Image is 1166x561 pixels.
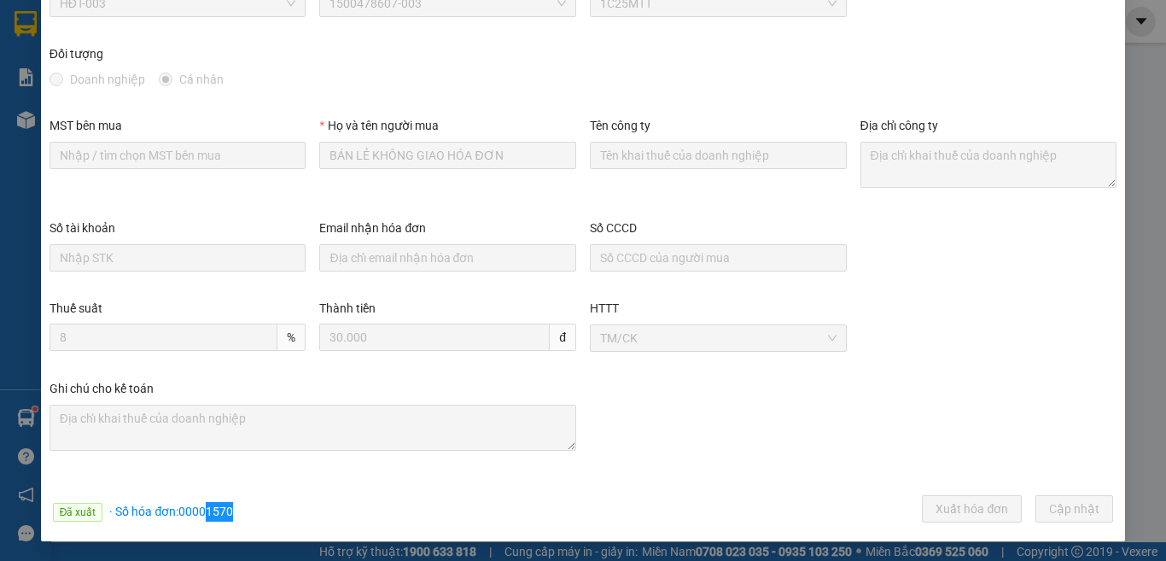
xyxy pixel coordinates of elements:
[50,244,306,272] input: Số tài khoản
[590,301,619,315] label: HTTT
[50,221,115,235] label: Số tài khoản
[860,119,938,132] label: Địa chỉ công ty
[590,119,650,132] label: Tên công ty
[63,70,152,89] span: Doanh nghiệp
[319,244,576,272] input: Email nhận hóa đơn
[319,142,576,169] input: Họ và tên người mua
[50,47,103,61] label: Đối tượng
[550,324,576,351] span: đ
[319,221,426,235] label: Email nhận hóa đơn
[600,325,837,351] span: TM/CK
[109,505,233,518] span: · Số hóa đơn: 00001570
[50,142,306,169] input: MST bên mua
[319,301,376,315] label: Thành tiền
[50,119,122,132] label: MST bên mua
[172,70,230,89] span: Cá nhân
[319,119,438,132] label: Họ và tên người mua
[860,142,1117,188] textarea: Địa chỉ công ty
[922,495,1022,523] button: Xuất hóa đơn
[50,382,154,395] label: Ghi chú cho kế toán
[50,405,576,451] textarea: Ghi chú đơn hàng Ghi chú cho kế toán
[590,221,637,235] label: Số CCCD
[590,142,847,169] input: Tên công ty
[50,301,102,315] label: Thuế suất
[53,503,103,522] span: Đã xuất
[1035,495,1113,523] button: Cập nhật
[50,324,278,351] input: Thuế suất
[277,324,306,351] span: %
[590,244,847,272] input: Số CCCD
